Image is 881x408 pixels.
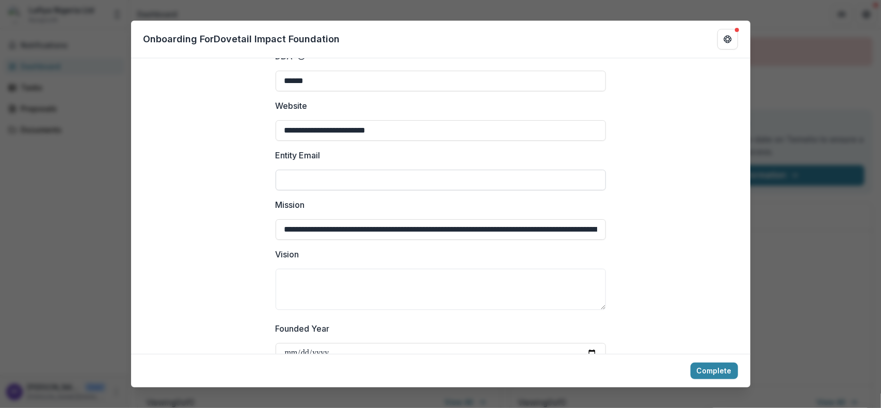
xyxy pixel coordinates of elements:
button: Get Help [717,29,738,50]
p: Vision [276,248,299,260]
p: Website [276,100,308,112]
p: Onboarding For Dovetail Impact Foundation [143,32,340,46]
button: Complete [691,363,738,379]
p: Entity Email [276,149,321,161]
p: Mission [276,199,305,211]
p: Founded Year [276,322,330,335]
